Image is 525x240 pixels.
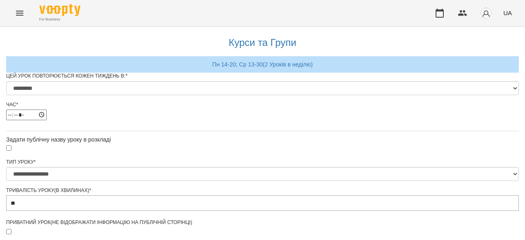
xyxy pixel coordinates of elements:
[6,101,519,108] div: Час
[10,3,30,23] button: Menu
[212,61,313,68] a: Пн 14-20; Ср 13-30 ( 2 Уроків в неділю )
[6,73,519,80] div: Цей урок повторюється кожен тиждень в:
[480,7,492,19] img: avatar_s.png
[6,135,519,144] div: Задати публічну назву уроку в розкладі
[39,4,80,16] img: Voopty Logo
[6,187,519,194] div: Тривалість уроку(в хвилинах)
[10,37,515,48] h3: Курси та Групи
[6,219,519,226] div: Приватний урок(не відображати інформацію на публічній сторінці)
[503,9,512,17] span: UA
[500,5,515,21] button: UA
[6,159,519,166] div: Тип Уроку
[39,17,80,22] span: For Business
